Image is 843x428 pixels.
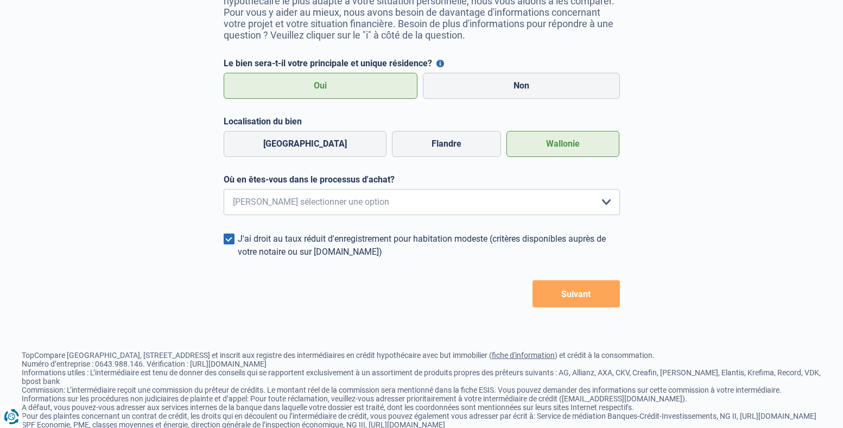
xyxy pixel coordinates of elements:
[224,116,620,127] label: Localisation du bien
[423,73,620,99] label: Non
[224,58,620,68] label: Le bien sera-t-il votre principale et unique résidence?
[436,60,444,67] button: Le bien sera-t-il votre principale et unique résidence?
[506,131,619,157] label: Wallonie
[224,131,386,157] label: [GEOGRAPHIC_DATA]
[238,232,620,259] div: J'ai droit au taux réduit d'enregistrement pour habitation modeste (critères disponibles auprès d...
[224,73,418,99] label: Oui
[533,280,620,307] button: Suivant
[392,131,501,157] label: Flandre
[492,351,555,360] a: fiche d'information
[224,174,620,185] label: Où en êtes-vous dans le processus d'achat?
